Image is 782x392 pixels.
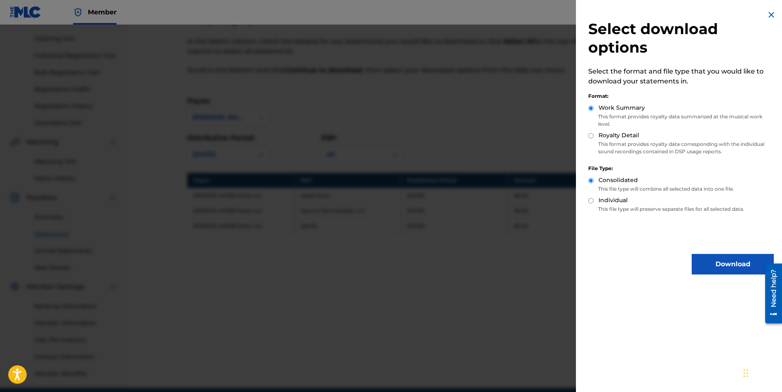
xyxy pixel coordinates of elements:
[88,7,117,17] span: Member
[741,353,782,392] iframe: Chat Widget
[599,176,638,184] label: Consolidated
[743,361,748,385] div: Drag
[692,254,774,274] button: Download
[10,6,41,18] img: MLC Logo
[588,165,774,172] div: File Type:
[73,7,83,17] img: Top Rightsholder
[588,141,774,155] p: This format provides royalty data corresponding with the individual sound recordings contained in...
[588,92,774,100] div: Format:
[588,67,774,86] p: Select the format and file type that you would like to download your statements in.
[588,20,774,57] h2: Select download options
[599,196,628,205] label: Individual
[599,131,639,140] label: Royalty Detail
[588,205,774,213] p: This file type will preserve separate files for all selected data.
[599,104,645,112] label: Work Summary
[588,185,774,193] p: This file type will combine all selected data into one file.
[588,113,774,128] p: This format provides royalty data summarized at the musical work level.
[759,261,782,327] iframe: Resource Center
